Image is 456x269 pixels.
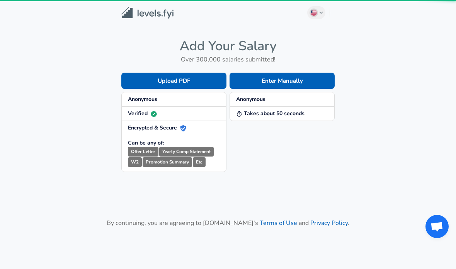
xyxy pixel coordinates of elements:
[121,54,335,65] h6: Over 300,000 salaries submitted!
[425,215,449,238] div: Open chat
[143,157,192,167] small: Promotion Summary
[121,73,226,89] button: Upload PDF
[159,147,214,157] small: Yearly Comp Statement
[128,147,158,157] small: Offer Letter
[193,157,206,167] small: Etc
[236,95,265,103] strong: Anonymous
[311,10,317,16] img: English (US)
[128,110,157,117] strong: Verified
[310,219,348,227] a: Privacy Policy
[128,124,186,131] strong: Encrypted & Secure
[230,73,335,89] button: Enter Manually
[260,219,297,227] a: Terms of Use
[121,38,335,54] h4: Add Your Salary
[128,95,157,103] strong: Anonymous
[236,110,305,117] strong: Takes about 50 seconds
[128,139,164,146] strong: Can be any of:
[121,7,174,19] img: Levels.fyi
[307,6,326,19] button: English (US)
[128,157,142,167] small: W2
